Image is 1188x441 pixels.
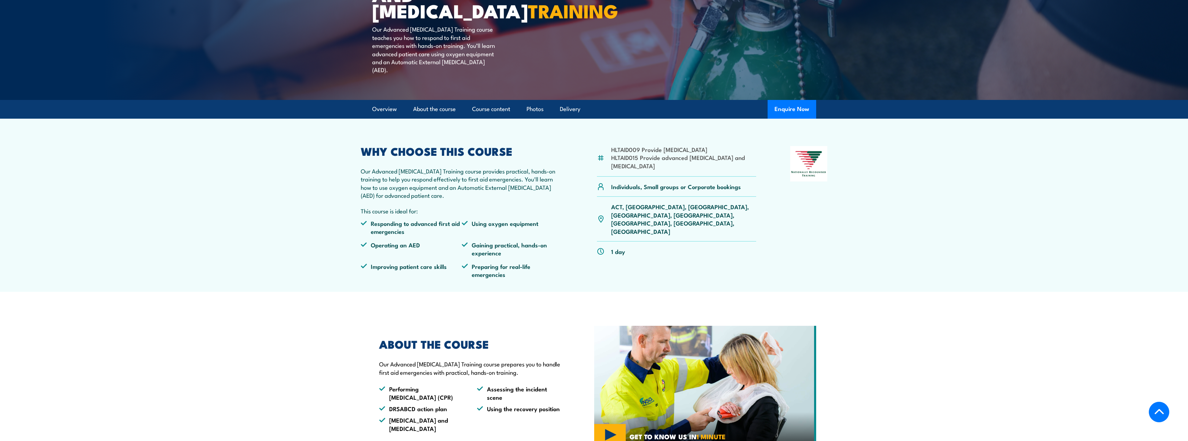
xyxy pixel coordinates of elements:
[527,100,544,118] a: Photos
[361,207,563,215] p: This course is ideal for:
[560,100,580,118] a: Delivery
[611,247,625,255] p: 1 day
[462,262,563,279] li: Preparing for real-life emergencies
[379,416,464,432] li: [MEDICAL_DATA] and [MEDICAL_DATA]
[379,385,464,401] li: Performing [MEDICAL_DATA] (CPR)
[379,339,562,349] h2: ABOUT THE COURSE
[379,360,562,376] p: Our Advanced [MEDICAL_DATA] Training course prepares you to handle first aid emergencies with pra...
[361,241,462,257] li: Operating an AED
[361,146,563,156] h2: WHY CHOOSE THIS COURSE
[372,25,499,74] p: Our Advanced [MEDICAL_DATA] Training course teaches you how to respond to first aid emergencies w...
[611,203,757,235] p: ACT, [GEOGRAPHIC_DATA], [GEOGRAPHIC_DATA], [GEOGRAPHIC_DATA], [GEOGRAPHIC_DATA], [GEOGRAPHIC_DATA...
[361,262,462,279] li: Improving patient care skills
[611,183,741,190] p: Individuals, Small groups or Corporate bookings
[361,167,563,200] p: Our Advanced [MEDICAL_DATA] Training course provides practical, hands-on training to help you res...
[361,219,462,236] li: Responding to advanced first aid emergencies
[413,100,456,118] a: About the course
[611,153,757,170] li: HLTAID015 Provide advanced [MEDICAL_DATA] and [MEDICAL_DATA]
[477,405,562,413] li: Using the recovery position
[768,100,816,119] button: Enquire Now
[790,146,828,181] img: Nationally Recognised Training logo.
[630,433,726,440] span: GET TO KNOW US IN
[462,241,563,257] li: Gaining practical, hands-on experience
[462,219,563,236] li: Using oxygen equipment
[611,145,757,153] li: HLTAID009 Provide [MEDICAL_DATA]
[472,100,510,118] a: Course content
[379,405,464,413] li: DRSABCD action plan
[477,385,562,401] li: Assessing the incident scene
[372,100,397,118] a: Overview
